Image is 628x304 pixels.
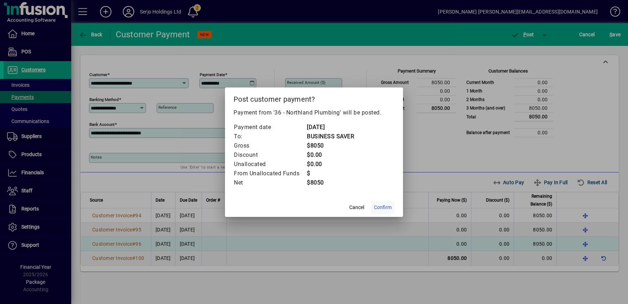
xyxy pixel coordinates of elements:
span: Cancel [349,204,364,211]
td: Gross [234,141,307,150]
td: Unallocated [234,160,307,169]
h2: Post customer payment? [225,87,403,108]
span: Confirm [374,204,392,211]
p: Payment from '36 - Northland Plumbing' will be posted. [234,108,394,117]
button: Confirm [371,201,394,214]
td: $0.00 [307,160,354,169]
td: BUSINESS SAVER [307,132,354,141]
button: Cancel [345,201,368,214]
td: Net [234,178,307,187]
td: [DATE] [307,123,354,132]
td: $8050 [307,178,354,187]
td: From Unallocated Funds [234,169,307,178]
td: To: [234,132,307,141]
td: Discount [234,150,307,160]
td: $ [307,169,354,178]
td: Payment date [234,123,307,132]
td: $0.00 [307,150,354,160]
td: $8050 [307,141,354,150]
